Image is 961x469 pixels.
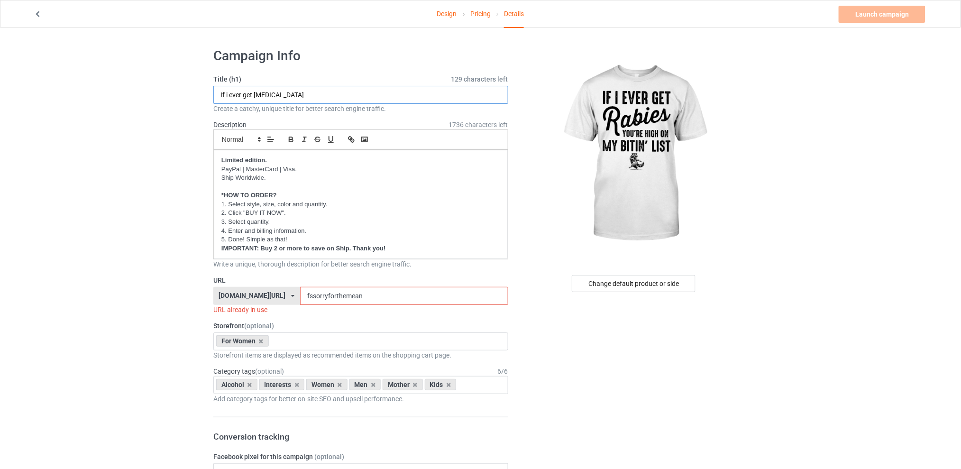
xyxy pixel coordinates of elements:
[383,379,423,390] div: Mother
[221,156,267,164] strong: Limited edition.
[437,0,457,27] a: Design
[470,0,491,27] a: Pricing
[216,335,269,347] div: For Women
[221,192,277,199] strong: *HOW TO ORDER?
[213,321,508,331] label: Storefront
[349,379,381,390] div: Men
[219,292,286,299] div: [DOMAIN_NAME][URL]
[221,218,500,227] p: 3. Select quantity.
[244,322,274,330] span: (optional)
[306,379,348,390] div: Women
[221,200,500,209] p: 1. Select style, size, color and quantity.
[213,431,508,442] h3: Conversion tracking
[449,120,508,129] span: 1736 characters left
[221,235,500,244] p: 5. Done! Simple as that!
[213,276,508,285] label: URL
[572,275,696,292] div: Change default product or side
[221,245,385,252] strong: IMPORTANT: Buy 2 or more to save on Ship. Thank you!
[213,74,508,84] label: Title (h1)
[213,350,508,360] div: Storefront items are displayed as recommended items on the shopping cart page.
[221,165,500,174] p: PayPal | MasterCard | Visa.
[213,367,284,376] label: Category tags
[221,209,500,218] p: 2. Click "BUY IT NOW".
[213,394,508,404] div: Add category tags for better on-site SEO and upsell performance.
[213,305,508,314] div: URL already in use
[451,74,508,84] span: 129 characters left
[221,174,500,183] p: Ship Worldwide.
[213,452,508,461] label: Facebook pixel for this campaign
[213,259,508,269] div: Write a unique, thorough description for better search engine traffic.
[314,453,344,460] span: (optional)
[221,227,500,236] p: 4. Enter and billing information.
[213,121,247,129] label: Description
[425,379,457,390] div: Kids
[259,379,305,390] div: Interests
[213,104,508,113] div: Create a catchy, unique title for better search engine traffic.
[504,0,524,28] div: Details
[213,47,508,64] h1: Campaign Info
[255,368,284,375] span: (optional)
[498,367,508,376] div: 6 / 6
[216,379,257,390] div: Alcohol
